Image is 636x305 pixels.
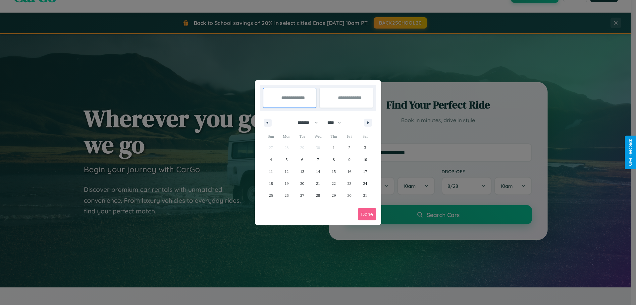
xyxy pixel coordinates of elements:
button: 28 [310,190,326,201]
span: 11 [269,166,273,178]
span: Fri [342,131,357,142]
span: Sun [263,131,279,142]
span: 6 [301,154,303,166]
span: 29 [332,190,336,201]
span: 2 [348,142,350,154]
span: 19 [285,178,289,190]
button: 31 [357,190,373,201]
span: 24 [363,178,367,190]
span: Tue [294,131,310,142]
span: 4 [270,154,272,166]
button: 5 [279,154,294,166]
span: Thu [326,131,342,142]
span: 20 [300,178,304,190]
button: 10 [357,154,373,166]
button: 2 [342,142,357,154]
span: Wed [310,131,326,142]
button: 13 [294,166,310,178]
span: 23 [347,178,351,190]
span: Mon [279,131,294,142]
span: 18 [269,178,273,190]
button: 27 [294,190,310,201]
span: 3 [364,142,366,154]
span: 16 [347,166,351,178]
button: 23 [342,178,357,190]
button: 25 [263,190,279,201]
span: 7 [317,154,319,166]
button: 11 [263,166,279,178]
button: 17 [357,166,373,178]
button: 24 [357,178,373,190]
button: 15 [326,166,342,178]
button: Done [358,208,376,220]
span: 9 [348,154,350,166]
span: 17 [363,166,367,178]
span: 22 [332,178,336,190]
button: 1 [326,142,342,154]
span: 25 [269,190,273,201]
button: 18 [263,178,279,190]
span: 1 [333,142,335,154]
span: 12 [285,166,289,178]
button: 22 [326,178,342,190]
div: Give Feedback [628,139,633,166]
button: 9 [342,154,357,166]
span: 15 [332,166,336,178]
span: 30 [347,190,351,201]
button: 14 [310,166,326,178]
button: 7 [310,154,326,166]
button: 21 [310,178,326,190]
span: 8 [333,154,335,166]
button: 16 [342,166,357,178]
span: Sat [357,131,373,142]
button: 20 [294,178,310,190]
span: 28 [316,190,320,201]
span: 14 [316,166,320,178]
span: 10 [363,154,367,166]
span: 21 [316,178,320,190]
button: 4 [263,154,279,166]
button: 29 [326,190,342,201]
button: 19 [279,178,294,190]
button: 6 [294,154,310,166]
button: 12 [279,166,294,178]
button: 8 [326,154,342,166]
span: 31 [363,190,367,201]
span: 27 [300,190,304,201]
span: 5 [286,154,288,166]
button: 26 [279,190,294,201]
span: 13 [300,166,304,178]
button: 3 [357,142,373,154]
span: 26 [285,190,289,201]
button: 30 [342,190,357,201]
